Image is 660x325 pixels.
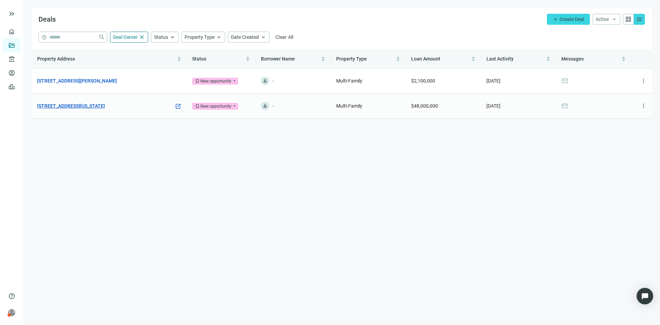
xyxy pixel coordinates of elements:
span: person [8,309,15,316]
span: help [42,35,47,40]
div: New opportunity [200,78,231,85]
button: addCreate Deal [547,14,590,25]
span: - [273,102,274,110]
span: - [273,77,274,85]
button: Clear All [272,32,297,43]
span: Last Activity [486,56,514,62]
span: keyboard_arrow_up [260,34,266,40]
button: keyboard_double_arrow_right [8,10,16,18]
span: $48,000,000 [411,103,438,109]
span: keyboard_arrow_up [216,34,222,40]
span: Multi-Family [336,78,362,84]
span: Clear All [275,34,294,40]
span: bookmark [195,79,200,84]
span: Create Deal [560,17,584,22]
span: account_balance [8,56,13,63]
div: New opportunity [200,103,231,110]
button: more_vert [637,74,650,88]
div: Open Intercom Messenger [637,288,653,304]
span: Property Type [336,56,367,62]
span: Status [154,34,168,40]
span: help [8,293,15,300]
span: Active [596,17,609,22]
span: keyboard_arrow_up [169,34,176,40]
span: Borrower Name [261,56,295,62]
span: Loan Amount [411,56,440,62]
span: open_in_new [175,103,181,109]
span: mail [561,102,568,109]
span: $2,100,000 [411,78,435,84]
button: more_vert [637,99,650,113]
span: keyboard_arrow_down [612,17,617,22]
span: [DATE] [486,78,500,84]
span: person [263,78,267,83]
span: Property Address [37,56,75,62]
span: Date Created [231,34,259,40]
span: grid_view [625,16,632,23]
span: Multi-Family [336,103,362,109]
span: Property Type [185,34,214,40]
span: menu [636,16,643,23]
span: Deal Owner [113,34,137,40]
span: more_vert [640,102,647,109]
span: bookmark [195,104,200,109]
span: close [139,34,145,40]
button: Activekeyboard_arrow_down [593,14,620,25]
span: mail [561,77,568,84]
span: Messages [561,56,584,62]
span: [DATE] [486,103,500,109]
span: Status [192,56,206,62]
a: open_in_new [175,103,181,110]
a: [STREET_ADDRESS][US_STATE] [37,102,105,110]
span: person [263,104,267,108]
a: [STREET_ADDRESS][PERSON_NAME] [37,77,117,85]
span: add [553,17,558,22]
span: more_vert [640,77,647,84]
